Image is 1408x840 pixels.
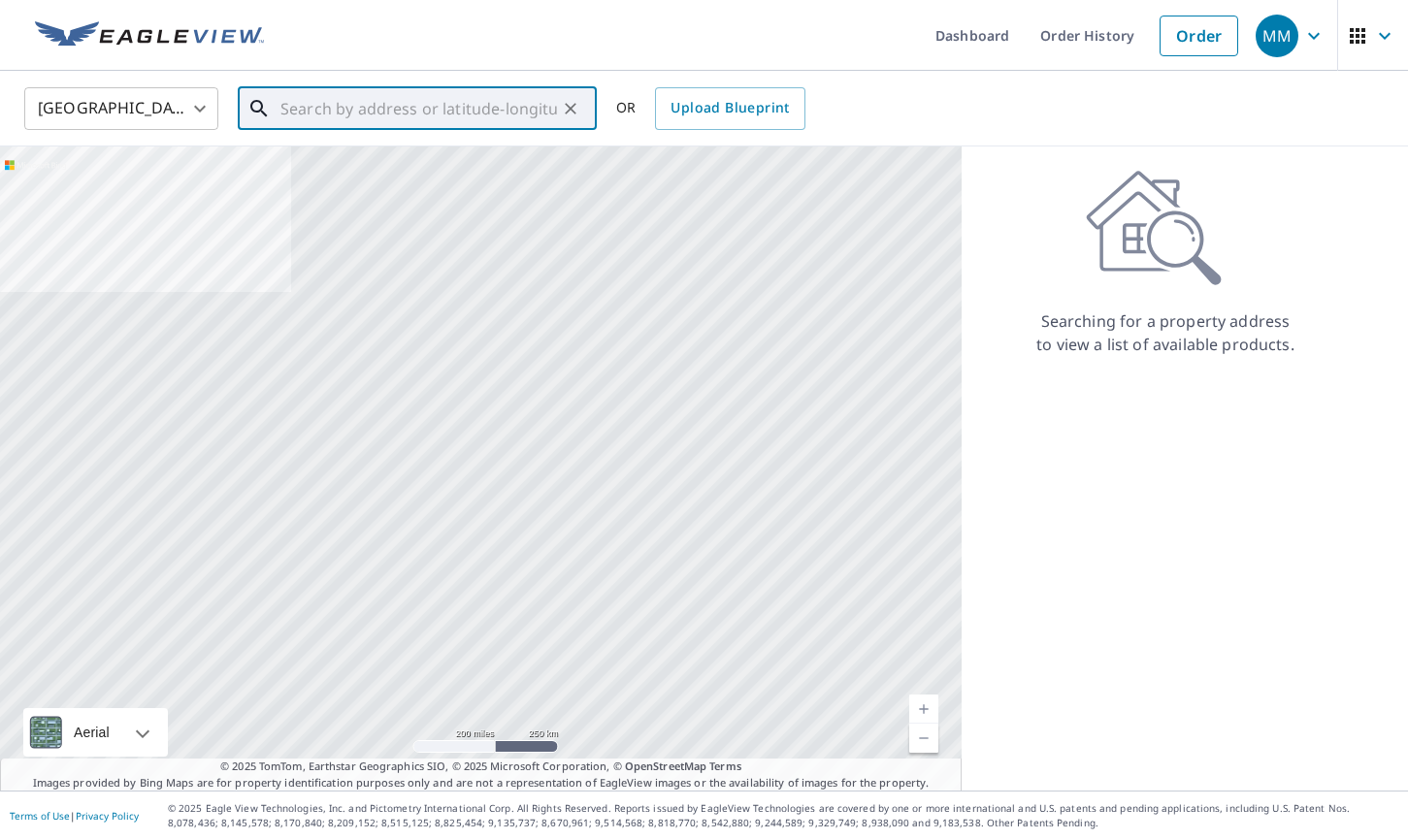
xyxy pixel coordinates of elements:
[23,708,168,757] div: Aerial
[909,724,938,753] a: Current Level 5, Zoom Out
[10,809,70,823] a: Terms of Use
[616,87,805,130] div: OR
[655,87,804,130] a: Upload Blueprint
[220,759,741,775] span: © 2025 TomTom, Earthstar Geographics SIO, © 2025 Microsoft Corporation, ©
[625,759,706,773] a: OpenStreetMap
[671,96,789,120] span: Upload Blueprint
[909,695,938,724] a: Current Level 5, Zoom In
[280,81,557,136] input: Search by address or latitude-longitude
[1160,16,1238,56] a: Order
[68,708,115,757] div: Aerial
[557,95,584,122] button: Clear
[168,801,1398,830] p: © 2025 Eagle View Technologies, Inc. and Pictometry International Corp. All Rights Reserved. Repo...
[1256,15,1298,57] div: MM
[24,81,218,136] div: [GEOGRAPHIC_DATA]
[76,809,139,823] a: Privacy Policy
[10,810,139,822] p: |
[1035,309,1295,356] p: Searching for a property address to view a list of available products.
[709,759,741,773] a: Terms
[35,21,264,50] img: EV Logo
